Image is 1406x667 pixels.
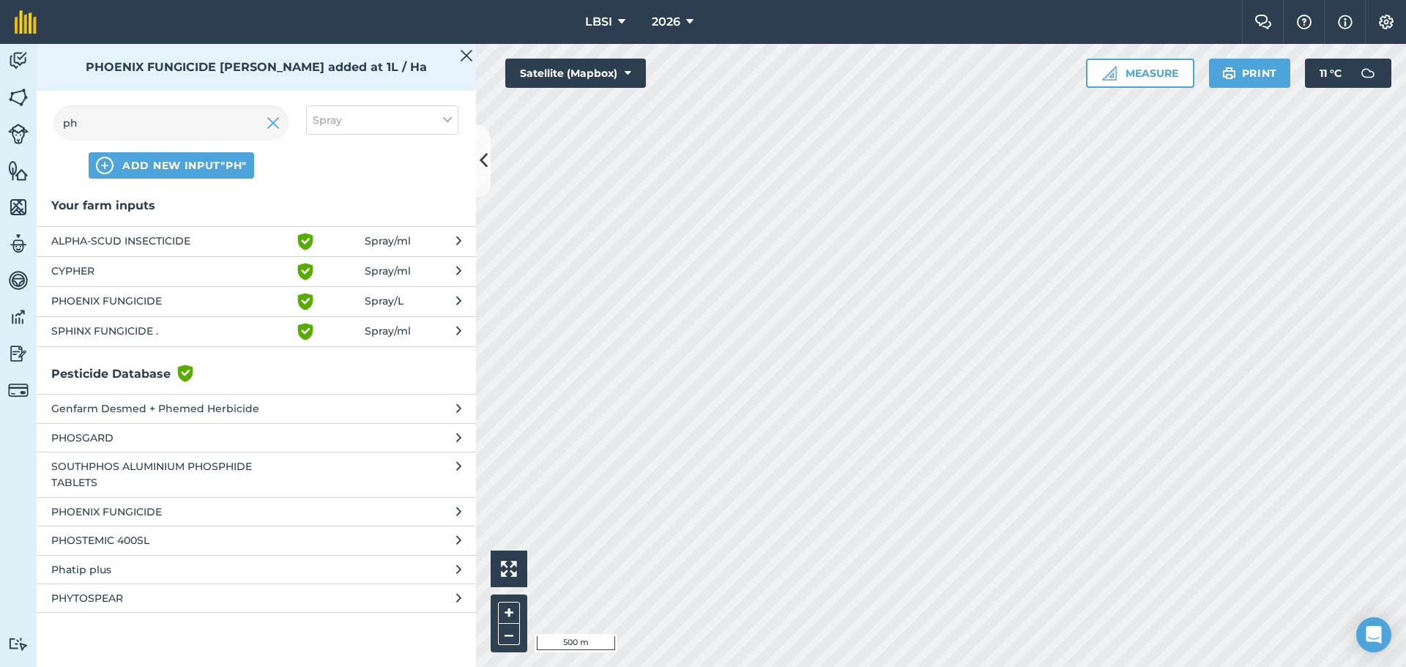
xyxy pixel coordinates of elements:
button: SOUTHPHOS ALUMINIUM PHOSPHIDE TABLETS [37,452,476,497]
span: CYPHER [51,263,291,280]
button: ALPHA-SCUD INSECTICIDE Spray/ml [37,226,476,256]
span: PHOSTEMIC 400SL [51,532,291,548]
img: svg+xml;base64,PHN2ZyB4bWxucz0iaHR0cDovL3d3dy53My5vcmcvMjAwMC9zdmciIHdpZHRoPSIxOSIgaGVpZ2h0PSIyNC... [1222,64,1236,82]
button: PHOSGARD [37,423,476,452]
button: PHOENIX FUNGICIDE Spray/L [37,286,476,316]
img: Ruler icon [1102,66,1117,81]
button: PHOENIX FUNGICIDE [37,497,476,526]
img: svg+xml;base64,PHN2ZyB4bWxucz0iaHR0cDovL3d3dy53My5vcmcvMjAwMC9zdmciIHdpZHRoPSI1NiIgaGVpZ2h0PSI2MC... [8,86,29,108]
img: svg+xml;base64,PD94bWwgdmVyc2lvbj0iMS4wIiBlbmNvZGluZz0idXRmLTgiPz4KPCEtLSBHZW5lcmF0b3I6IEFkb2JlIE... [8,380,29,400]
img: svg+xml;base64,PHN2ZyB4bWxucz0iaHR0cDovL3d3dy53My5vcmcvMjAwMC9zdmciIHdpZHRoPSIxNCIgaGVpZ2h0PSIyNC... [96,157,114,174]
input: Search [54,105,289,141]
button: CYPHER Spray/ml [37,256,476,286]
img: svg+xml;base64,PD94bWwgdmVyc2lvbj0iMS4wIiBlbmNvZGluZz0idXRmLTgiPz4KPCEtLSBHZW5lcmF0b3I6IEFkb2JlIE... [8,269,29,291]
span: Spray / ml [365,263,411,280]
span: Spray / ml [365,233,411,250]
button: Measure [1086,59,1194,88]
div: Open Intercom Messenger [1356,617,1391,652]
span: 2026 [652,13,680,31]
button: PHYTOSPEAR [37,584,476,612]
span: PHOENIX FUNGICIDE [51,293,291,310]
button: – [498,624,520,645]
img: svg+xml;base64,PD94bWwgdmVyc2lvbj0iMS4wIiBlbmNvZGluZz0idXRmLTgiPz4KPCEtLSBHZW5lcmF0b3I6IEFkb2JlIE... [8,637,29,651]
span: 11 ° C [1320,59,1342,88]
button: Spray [306,105,458,135]
span: LBSI [585,13,612,31]
span: PHOENIX FUNGICIDE [51,504,291,520]
span: Spray / L [365,293,403,310]
img: svg+xml;base64,PHN2ZyB4bWxucz0iaHR0cDovL3d3dy53My5vcmcvMjAwMC9zdmciIHdpZHRoPSI1NiIgaGVpZ2h0PSI2MC... [8,160,29,182]
button: Print [1209,59,1291,88]
img: svg+xml;base64,PHN2ZyB4bWxucz0iaHR0cDovL3d3dy53My5vcmcvMjAwMC9zdmciIHdpZHRoPSIxNyIgaGVpZ2h0PSIxNy... [1338,13,1353,31]
button: SPHINX FUNGICIDE . Spray/ml [37,316,476,346]
img: svg+xml;base64,PHN2ZyB4bWxucz0iaHR0cDovL3d3dy53My5vcmcvMjAwMC9zdmciIHdpZHRoPSI1NiIgaGVpZ2h0PSI2MC... [8,196,29,218]
img: svg+xml;base64,PD94bWwgdmVyc2lvbj0iMS4wIiBlbmNvZGluZz0idXRmLTgiPz4KPCEtLSBHZW5lcmF0b3I6IEFkb2JlIE... [1353,59,1383,88]
img: fieldmargin Logo [15,10,37,34]
button: + [498,602,520,624]
img: svg+xml;base64,PHN2ZyB4bWxucz0iaHR0cDovL3d3dy53My5vcmcvMjAwMC9zdmciIHdpZHRoPSIyMiIgaGVpZ2h0PSIzMC... [267,114,280,132]
img: Two speech bubbles overlapping with the left bubble in the forefront [1254,15,1272,29]
button: PHOSTEMIC 400SL [37,526,476,554]
button: Phatip plus [37,555,476,584]
span: Genfarm Desmed + Phemed Herbicide [51,400,291,417]
img: svg+xml;base64,PD94bWwgdmVyc2lvbj0iMS4wIiBlbmNvZGluZz0idXRmLTgiPz4KPCEtLSBHZW5lcmF0b3I6IEFkb2JlIE... [8,343,29,365]
img: svg+xml;base64,PD94bWwgdmVyc2lvbj0iMS4wIiBlbmNvZGluZz0idXRmLTgiPz4KPCEtLSBHZW5lcmF0b3I6IEFkb2JlIE... [8,124,29,144]
span: Phatip plus [51,562,291,578]
span: PHOSGARD [51,430,291,446]
button: Satellite (Mapbox) [505,59,646,88]
img: svg+xml;base64,PD94bWwgdmVyc2lvbj0iMS4wIiBlbmNvZGluZz0idXRmLTgiPz4KPCEtLSBHZW5lcmF0b3I6IEFkb2JlIE... [8,50,29,72]
button: Genfarm Desmed + Phemed Herbicide [37,394,476,422]
button: 11 °C [1305,59,1391,88]
span: ALPHA-SCUD INSECTICIDE [51,233,291,250]
span: ADD NEW INPUT "ph" [122,158,247,173]
span: Spray [313,112,342,128]
img: svg+xml;base64,PD94bWwgdmVyc2lvbj0iMS4wIiBlbmNvZGluZz0idXRmLTgiPz4KPCEtLSBHZW5lcmF0b3I6IEFkb2JlIE... [8,233,29,255]
div: PHOENIX FUNGICIDE [PERSON_NAME] added at 1L / Ha [37,44,476,91]
img: A cog icon [1377,15,1395,29]
img: svg+xml;base64,PHN2ZyB4bWxucz0iaHR0cDovL3d3dy53My5vcmcvMjAwMC9zdmciIHdpZHRoPSIyMiIgaGVpZ2h0PSIzMC... [460,47,473,64]
img: svg+xml;base64,PD94bWwgdmVyc2lvbj0iMS4wIiBlbmNvZGluZz0idXRmLTgiPz4KPCEtLSBHZW5lcmF0b3I6IEFkb2JlIE... [8,306,29,328]
h3: Your farm inputs [37,196,476,215]
span: SOUTHPHOS ALUMINIUM PHOSPHIDE TABLETS [51,458,291,491]
img: Four arrows, one pointing top left, one top right, one bottom right and the last bottom left [501,561,517,577]
button: ADD NEW INPUT"ph" [89,152,254,179]
span: Spray / ml [365,323,411,340]
h3: Pesticide Database [37,365,476,384]
span: PHYTOSPEAR [51,590,291,606]
img: A question mark icon [1295,15,1313,29]
span: SPHINX FUNGICIDE . [51,323,291,340]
